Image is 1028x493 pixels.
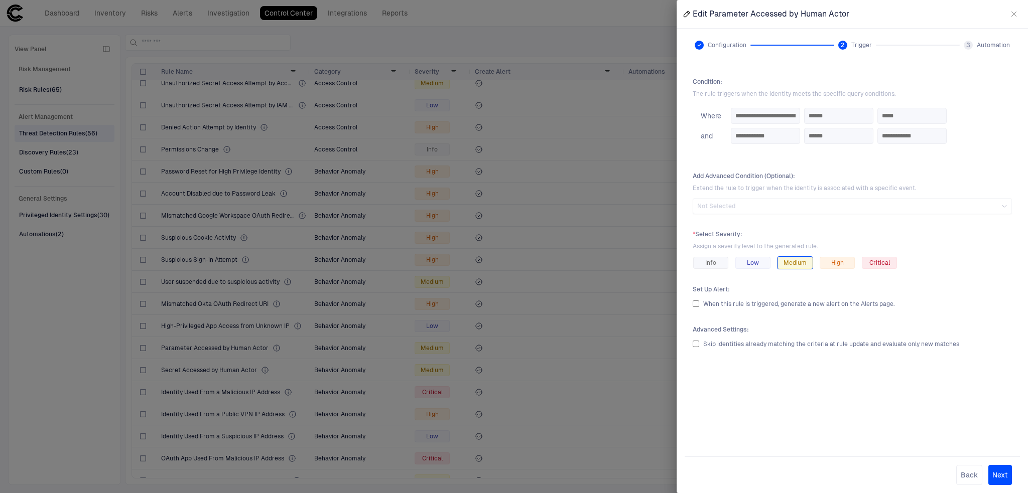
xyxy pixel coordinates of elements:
[703,341,959,348] span: Skip identities already matching the criteria at rule update and evaluate only new matches
[956,465,982,485] button: Back
[693,90,1012,98] span: The rule triggers when the identity meets the specific query conditions.
[784,259,807,267] span: Medium
[693,78,1012,86] span: Condition :
[693,9,849,19] span: Edit Parameter Accessed by Human Actor
[966,41,970,49] span: 3
[701,132,713,140] span: and
[851,41,872,49] span: Trigger
[693,184,1012,192] span: Extend the rule to trigger when the identity is associated with a specific event.
[841,41,845,49] span: 2
[693,230,1012,238] span: Select Severity :
[705,259,716,267] span: Info
[703,300,894,307] span: When this rule is triggered, generate a new alert on the Alerts page.
[693,325,1012,334] span: Advanced Settings :
[747,259,759,267] span: Low
[869,259,890,267] span: Critical
[708,41,746,49] span: Configuration
[693,242,1012,250] span: Assign a severity level to the generated rule.
[693,285,1012,293] span: Set Up Alert :
[988,465,1012,485] button: Next
[693,172,1012,180] span: Add Advanced Condition (Optional) :
[977,41,1010,49] span: Automation
[831,259,844,267] span: High
[701,112,721,120] span: Where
